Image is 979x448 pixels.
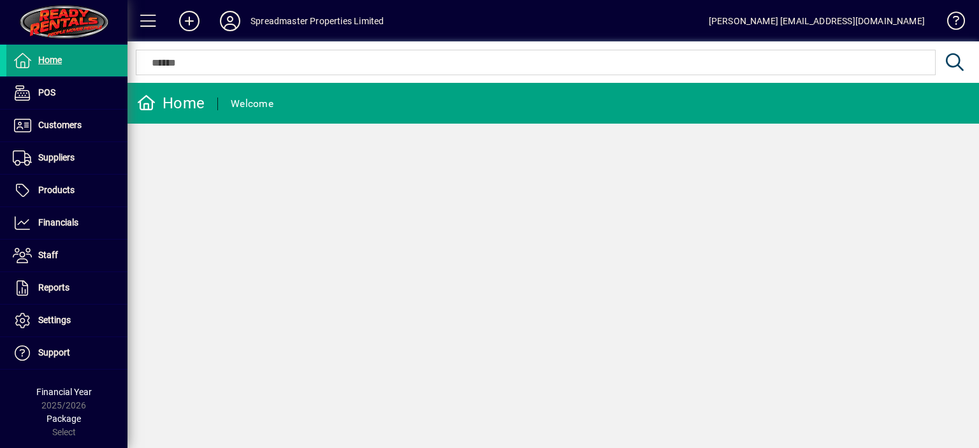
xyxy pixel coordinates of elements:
span: Reports [38,282,69,293]
a: Staff [6,240,127,271]
a: Reports [6,272,127,304]
span: Financials [38,217,78,228]
span: Settings [38,315,71,325]
a: Customers [6,110,127,141]
a: POS [6,77,127,109]
a: Support [6,337,127,369]
span: Products [38,185,75,195]
a: Knowledge Base [938,3,963,44]
span: Home [38,55,62,65]
a: Products [6,175,127,206]
a: Financials [6,207,127,239]
button: Add [169,10,210,33]
span: Staff [38,250,58,260]
div: Home [137,93,205,113]
div: [PERSON_NAME] [EMAIL_ADDRESS][DOMAIN_NAME] [709,11,925,31]
div: Welcome [231,94,273,114]
span: Customers [38,120,82,130]
a: Suppliers [6,142,127,174]
span: Package [47,414,81,424]
span: Suppliers [38,152,75,163]
span: POS [38,87,55,98]
button: Profile [210,10,250,33]
div: Spreadmaster Properties Limited [250,11,384,31]
span: Support [38,347,70,358]
span: Financial Year [36,387,92,397]
a: Settings [6,305,127,336]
